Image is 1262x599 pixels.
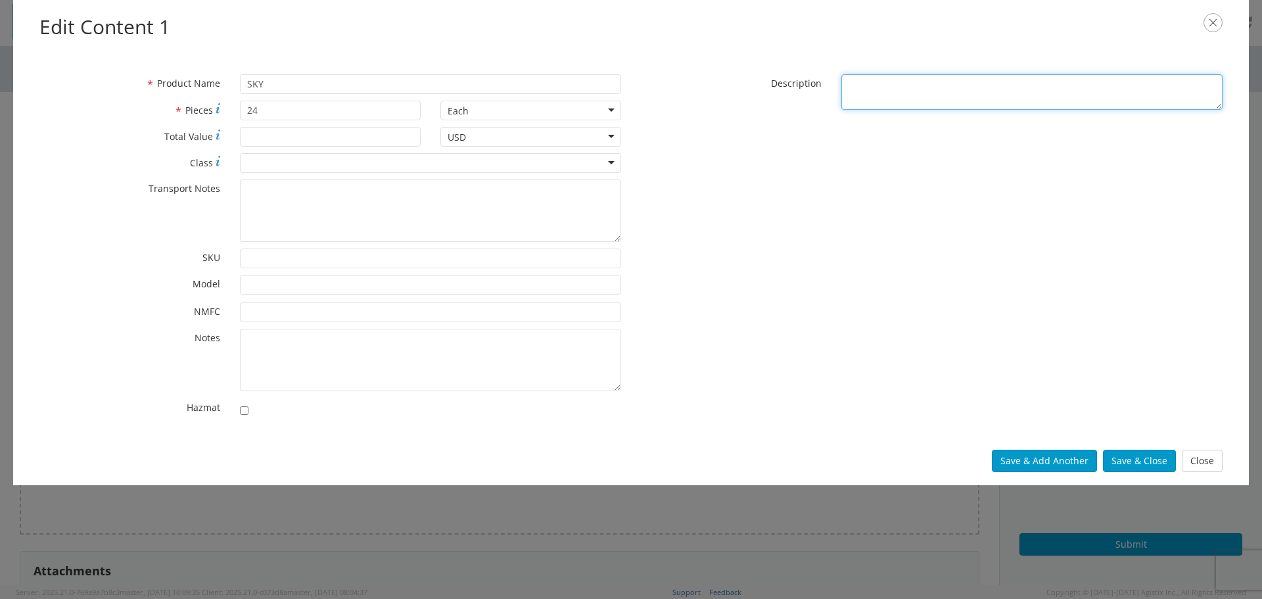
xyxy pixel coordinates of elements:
span: Description [771,77,822,89]
span: Model [193,277,220,290]
span: Pieces [185,104,213,116]
span: SKU [202,251,220,264]
span: Transport Notes [149,182,220,195]
div: USD [448,131,466,144]
button: Save & Add Another [992,450,1097,472]
span: Class [190,156,213,169]
div: Each [448,105,469,118]
button: Close [1182,450,1223,472]
span: Hazmat [187,401,220,414]
button: Save & Close [1103,450,1176,472]
span: Product Name [157,77,220,89]
h2: Edit Content 1 [39,13,1223,41]
span: Notes [195,331,220,344]
span: Total Value [164,130,213,143]
span: NMFC [194,305,220,318]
